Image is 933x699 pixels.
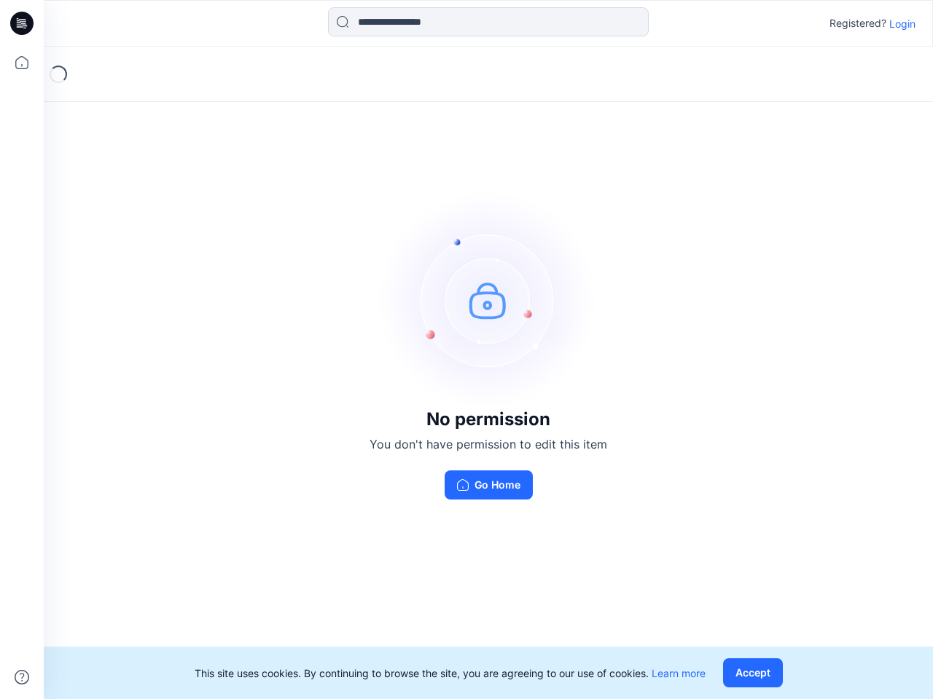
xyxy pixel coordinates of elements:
[723,658,783,687] button: Accept
[195,666,706,681] p: This site uses cookies. By continuing to browse the site, you are agreeing to our use of cookies.
[445,470,533,499] button: Go Home
[379,191,598,409] img: no-perm.svg
[370,435,607,453] p: You don't have permission to edit this item
[652,667,706,679] a: Learn more
[829,15,886,32] p: Registered?
[370,409,607,430] h3: No permission
[889,16,916,31] p: Login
